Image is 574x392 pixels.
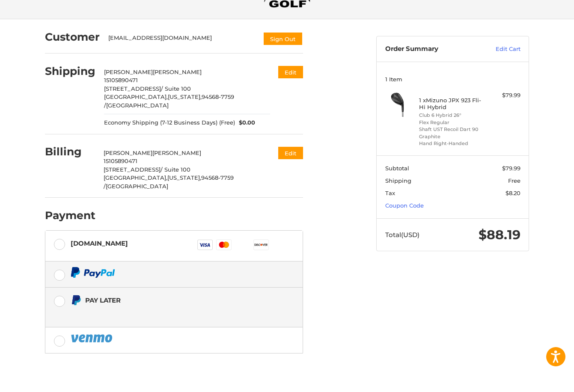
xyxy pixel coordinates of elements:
button: Edit [278,147,303,159]
span: Subtotal [385,165,409,172]
h4: 1 x Mizuno JPX 923 Fli-Hi Hybrid [419,97,485,111]
span: 94568-7759 / [104,93,234,109]
span: [GEOGRAPHIC_DATA] [106,183,168,190]
span: $79.99 [502,165,520,172]
li: Club 6 Hybrid 26° [419,112,485,119]
span: Economy Shipping (7-12 Business Days) (Free) [104,119,235,127]
a: Coupon Code [385,202,424,209]
iframe: PayPal-paylater [45,364,303,388]
span: $8.20 [506,190,520,196]
span: 94568-7759 / [104,174,234,190]
span: $88.19 [479,227,520,243]
span: Shipping [385,177,411,184]
img: PayPal icon [71,333,114,344]
h3: 1 Item [385,76,520,83]
span: [STREET_ADDRESS] [104,166,161,173]
button: Sign Out [263,32,303,46]
span: Total (USD) [385,231,419,239]
span: Free [508,177,520,184]
button: Edit [278,66,303,78]
span: [US_STATE], [168,93,202,100]
div: Pay Later [85,293,249,307]
span: [PERSON_NAME] [152,149,201,156]
span: [PERSON_NAME] [104,68,153,75]
a: Edit Cart [477,45,520,53]
span: Tax [385,190,395,196]
img: Pay Later icon [71,295,81,306]
iframe: PayPal Message 1 [71,309,250,317]
span: 15105890471 [104,77,138,83]
span: [PERSON_NAME] [153,68,202,75]
span: $0.00 [235,119,256,127]
span: [STREET_ADDRESS] [104,85,161,92]
span: 15105890471 [104,157,137,164]
span: [GEOGRAPHIC_DATA] [106,102,169,109]
div: [DOMAIN_NAME] [71,236,128,250]
img: PayPal icon [71,267,115,278]
span: [GEOGRAPHIC_DATA], [104,174,167,181]
li: Flex Regular [419,119,485,126]
h2: Customer [45,30,100,44]
h2: Billing [45,145,95,158]
h2: Shipping [45,65,95,78]
span: [GEOGRAPHIC_DATA], [104,93,168,100]
div: $79.99 [487,91,520,100]
div: [EMAIL_ADDRESS][DOMAIN_NAME] [108,34,255,46]
h2: Payment [45,209,95,222]
span: [PERSON_NAME] [104,149,152,156]
span: / Suite 100 [161,85,191,92]
li: Hand Right-Handed [419,140,485,147]
span: / Suite 100 [161,166,190,173]
li: Shaft UST Recoil Dart 90 Graphite [419,126,485,140]
h3: Order Summary [385,45,477,53]
span: [US_STATE], [167,174,201,181]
